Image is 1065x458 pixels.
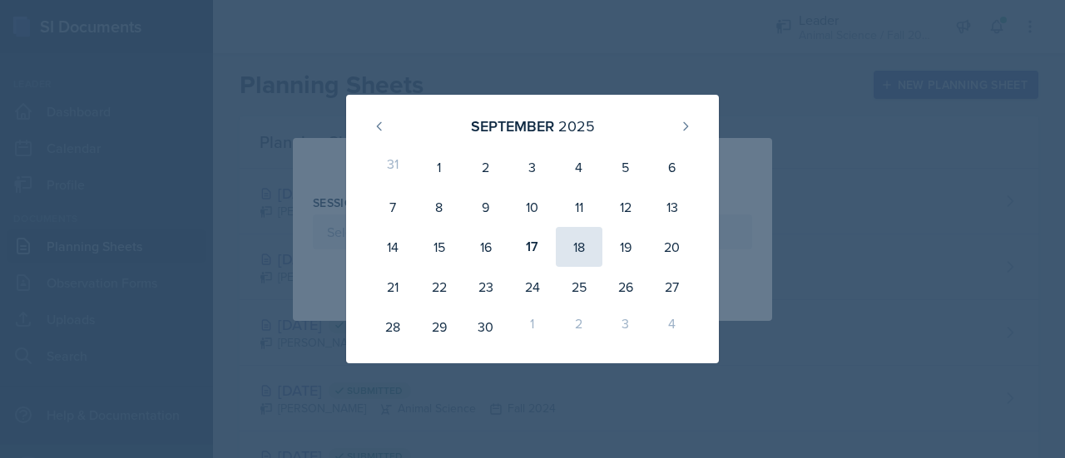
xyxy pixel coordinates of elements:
[602,267,649,307] div: 26
[509,187,556,227] div: 10
[369,227,416,267] div: 14
[416,187,463,227] div: 8
[602,187,649,227] div: 12
[369,187,416,227] div: 7
[649,147,696,187] div: 6
[463,187,509,227] div: 9
[463,147,509,187] div: 2
[558,115,595,137] div: 2025
[602,227,649,267] div: 19
[556,147,602,187] div: 4
[602,307,649,347] div: 3
[509,267,556,307] div: 24
[416,147,463,187] div: 1
[649,227,696,267] div: 20
[369,307,416,347] div: 28
[416,227,463,267] div: 15
[649,187,696,227] div: 13
[556,267,602,307] div: 25
[509,147,556,187] div: 3
[471,115,554,137] div: September
[463,307,509,347] div: 30
[556,187,602,227] div: 11
[416,267,463,307] div: 22
[556,227,602,267] div: 18
[649,267,696,307] div: 27
[463,227,509,267] div: 16
[463,267,509,307] div: 23
[649,307,696,347] div: 4
[509,307,556,347] div: 1
[556,307,602,347] div: 2
[369,147,416,187] div: 31
[369,267,416,307] div: 21
[509,227,556,267] div: 17
[602,147,649,187] div: 5
[416,307,463,347] div: 29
